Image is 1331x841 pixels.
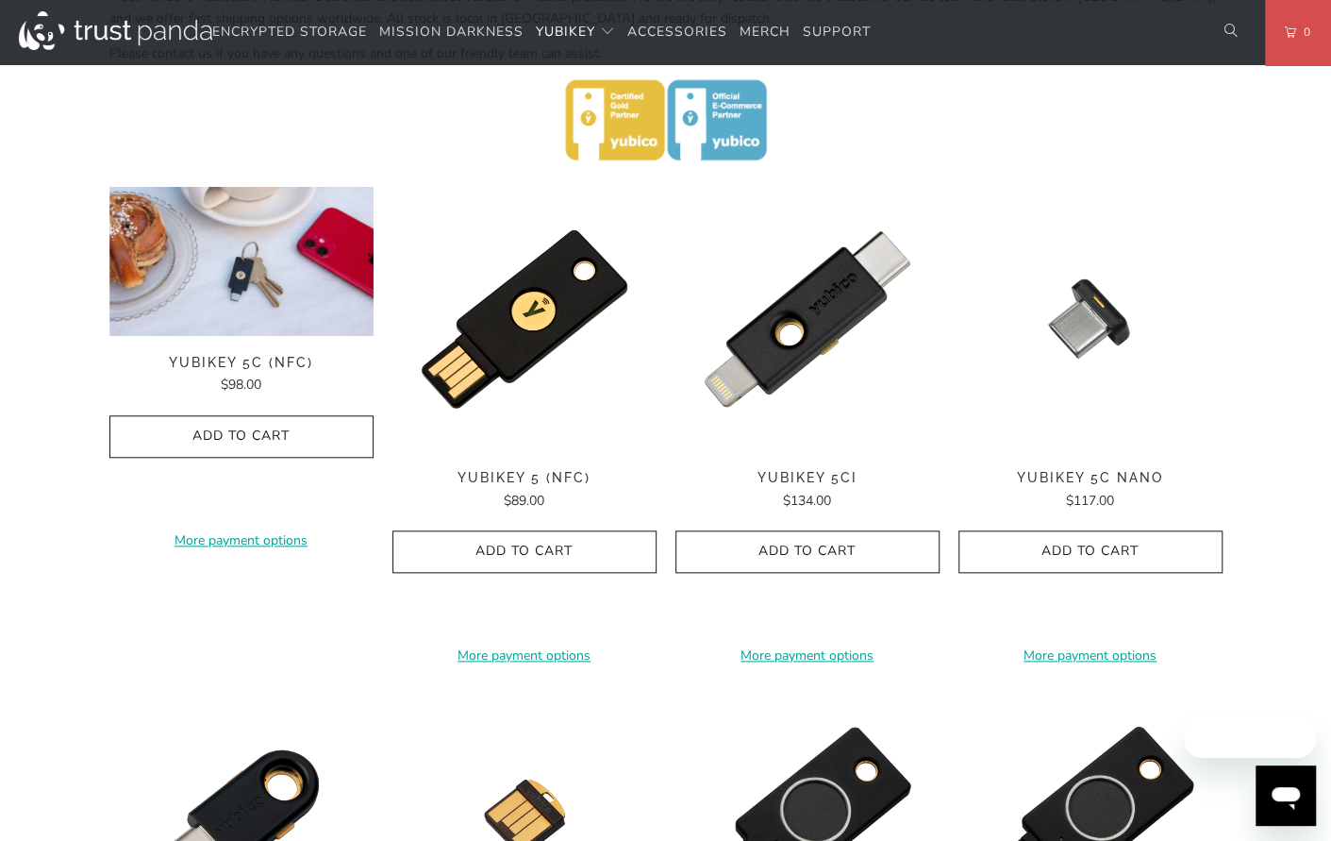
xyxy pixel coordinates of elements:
span: YubiKey 5 (NFC) [392,470,657,486]
span: YubiKey 5C (NFC) [109,355,374,371]
span: YubiKey 5C Nano [958,470,1223,486]
button: Add to Cart [392,530,657,573]
iframe: Message from company [1184,716,1316,758]
span: Mission Darkness [379,23,524,41]
span: YubiKey [536,23,595,41]
span: 0 [1296,22,1311,42]
a: More payment options [109,530,374,551]
iframe: Button to launch messaging window [1256,765,1316,826]
span: Add to Cart [412,544,637,560]
a: More payment options [675,646,940,666]
span: Add to Cart [129,429,354,445]
nav: Translation missing: en.navigation.header.main_nav [212,10,871,55]
img: Trust Panda Australia [19,11,212,50]
a: YubiKey 5 (NFC) - Trust Panda YubiKey 5 (NFC) - Trust Panda [392,187,657,451]
img: YubiKey 5Ci - Trust Panda [675,187,940,451]
a: YubiKey 5C (NFC) - Trust Panda YubiKey 5C (NFC) - Trust Panda [109,187,374,336]
a: YubiKey 5C (NFC) $98.00 [109,355,374,396]
span: $117.00 [1066,492,1114,510]
a: Mission Darkness [379,10,524,55]
span: Merch [740,23,790,41]
img: YubiKey 5 (NFC) - Trust Panda [392,187,657,451]
span: YubiKey 5Ci [675,470,940,486]
span: $134.00 [783,492,831,510]
a: YubiKey 5C Nano - Trust Panda YubiKey 5C Nano - Trust Panda [958,187,1223,451]
a: YubiKey 5Ci - Trust Panda YubiKey 5Ci - Trust Panda [675,187,940,451]
a: Encrypted Storage [212,10,367,55]
a: YubiKey 5Ci $134.00 [675,470,940,512]
span: Accessories [627,23,727,41]
img: YubiKey 5C (NFC) - Trust Panda [109,187,374,336]
summary: YubiKey [536,10,615,55]
button: Add to Cart [675,530,940,573]
span: $98.00 [221,376,261,394]
a: Accessories [627,10,727,55]
span: Add to Cart [695,544,920,560]
img: YubiKey 5C Nano - Trust Panda [958,187,1223,451]
a: More payment options [958,646,1223,666]
a: YubiKey 5C Nano $117.00 [958,470,1223,512]
a: Merch [740,10,790,55]
span: Encrypted Storage [212,23,367,41]
span: $89.00 [504,492,544,510]
a: YubiKey 5 (NFC) $89.00 [392,470,657,512]
button: Add to Cart [109,415,374,458]
span: Add to Cart [978,544,1203,560]
a: Support [803,10,871,55]
a: More payment options [392,646,657,666]
button: Add to Cart [958,530,1223,573]
span: Support [803,23,871,41]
